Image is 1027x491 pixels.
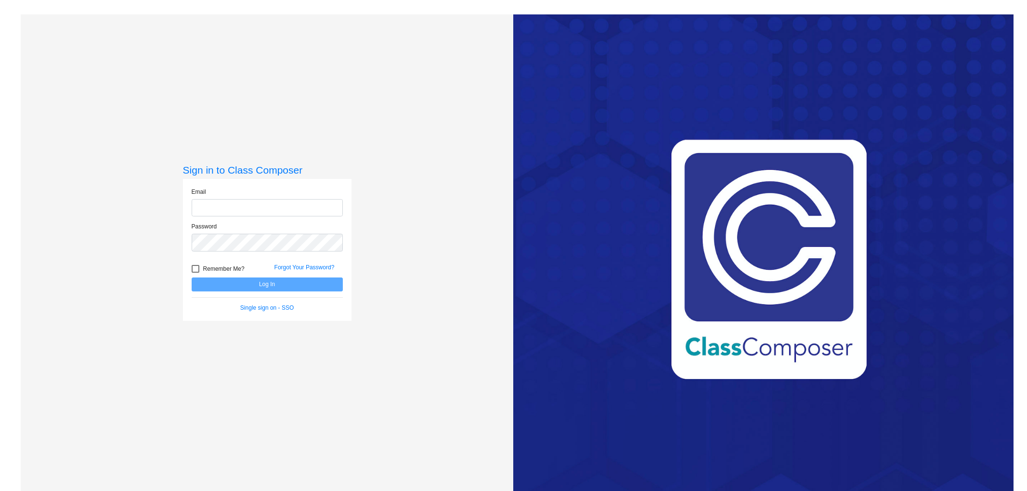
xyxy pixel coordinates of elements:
[240,304,294,311] a: Single sign on - SSO
[192,277,343,291] button: Log In
[192,222,217,231] label: Password
[203,263,245,275] span: Remember Me?
[274,264,335,271] a: Forgot Your Password?
[192,188,206,196] label: Email
[183,164,351,176] h3: Sign in to Class Composer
